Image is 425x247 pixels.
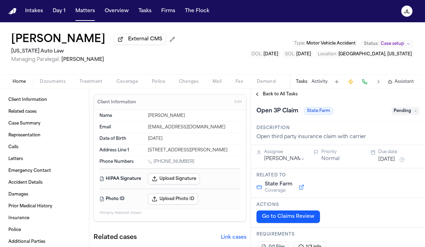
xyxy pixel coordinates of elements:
div: Assignee [264,149,305,155]
button: Upload Photo ID [148,193,198,205]
dt: Date of Birth [99,136,144,142]
dt: Email [99,125,144,130]
a: Representation [6,130,83,141]
button: Change status from Case setup [360,40,414,48]
h3: Description [256,125,419,131]
a: Letters [6,153,83,165]
span: Location : [318,52,337,56]
a: Client Information [6,94,83,105]
a: Case Summary [6,118,83,129]
a: Accident Details [6,177,83,188]
button: Upload Signature [148,173,200,184]
span: [PERSON_NAME] [61,57,104,62]
button: Firms [158,5,178,17]
a: Insurance [6,213,83,224]
button: Add Task [332,77,342,87]
button: Overview [102,5,132,17]
h3: Requirements [256,232,419,237]
span: Coverage [117,79,138,85]
span: Motor Vehicle Accident [306,41,356,46]
span: External CMS [128,36,162,43]
button: Edit DOL: 2025-09-12 [249,51,280,58]
h3: Actions [256,202,419,208]
span: Treatment [80,79,103,85]
dt: Photo ID [99,193,144,205]
div: [PERSON_NAME] [148,113,240,119]
span: Pending [392,107,419,115]
dt: Name [99,113,144,119]
span: Coverage [265,188,292,193]
button: The Flock [182,5,212,17]
img: Finch Logo [8,8,17,15]
a: Home [8,8,17,15]
button: Day 1 [50,5,68,17]
span: State Farm [265,181,292,188]
span: Type : [294,41,305,46]
h2: [US_STATE] Auto Law [11,47,178,56]
a: Matters [73,5,98,17]
a: Call 1 (810) 494-3600 [148,159,194,165]
span: Police [152,79,165,85]
span: [DATE] [296,52,311,56]
a: Emergency Contact [6,165,83,176]
h3: Related to [256,173,419,178]
div: Priority [321,149,363,155]
button: Create Immediate Task [346,77,356,87]
span: Home [13,79,26,85]
span: Workspaces [290,79,316,85]
button: Edit [232,97,244,108]
button: Normal [321,156,340,162]
button: Intakes [22,5,46,17]
button: External CMS [114,34,166,45]
button: Tasks [296,79,307,85]
button: Edit Location: Howell, Michigan [316,51,414,58]
button: Assistant [388,79,414,85]
button: Edit SOL: 2028-09-12 [283,51,313,58]
div: Due date [378,149,419,155]
button: Link cases [221,234,246,241]
span: Mail [212,79,222,85]
h1: Open 3P Claim [254,105,301,117]
span: Assistant [395,79,414,85]
button: Snooze task [398,156,406,164]
span: Fax [236,79,243,85]
div: [DATE] [148,136,240,142]
button: Edit matter name [11,33,105,46]
button: Back to All Tasks [251,91,301,97]
button: Activity [312,79,328,85]
div: [STREET_ADDRESS][PERSON_NAME] [148,148,240,153]
button: Go to Claims Review [256,210,320,223]
dt: Address Line 1 [99,148,144,153]
a: Calls [6,142,83,153]
button: Edit Type: Motor Vehicle Accident [292,40,358,47]
a: Police [6,224,83,236]
button: Tasks [136,5,154,17]
a: Prior Medical History [6,201,83,212]
p: 11 empty fields not shown. [99,210,240,216]
h3: Client Information [96,99,137,105]
span: Changes [179,79,199,85]
span: [GEOGRAPHIC_DATA], [US_STATE] [338,52,412,56]
span: Case setup [381,41,404,47]
span: DOL : [252,52,262,56]
div: [EMAIL_ADDRESS][DOMAIN_NAME] [148,125,240,130]
span: Documents [40,79,66,85]
span: Managing Paralegal: [11,57,60,62]
h1: [PERSON_NAME] [11,33,105,46]
div: Open third party insurance claim with carrier [256,134,419,141]
a: Related cases [6,106,83,117]
h2: Related cases [94,233,137,242]
dt: HIPAA Signature [99,173,144,184]
button: [DATE] [378,156,395,163]
span: Back to All Tasks [263,91,298,97]
span: SOL : [285,52,295,56]
span: [DATE] [263,52,278,56]
span: State Farm [304,107,333,115]
button: Make a Call [360,77,370,87]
